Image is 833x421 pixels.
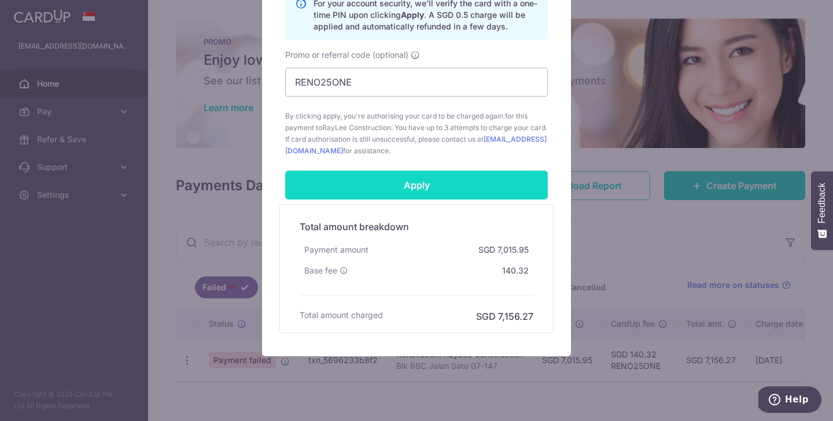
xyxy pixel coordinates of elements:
div: 140.32 [497,260,533,281]
div: SGD 7,015.95 [474,239,533,260]
h5: Total amount breakdown [300,220,533,234]
b: Apply [401,10,424,20]
iframe: Opens a widget where you can find more information [758,386,821,415]
span: By clicking apply, you're authorising your card to be charged again for this payment to . You hav... [285,110,548,157]
button: Feedback - Show survey [811,171,833,250]
h6: Total amount charged [300,309,383,321]
span: Base fee [304,265,337,276]
span: RayLee Construction [322,123,391,132]
span: Promo or referral code (optional) [285,49,408,61]
input: Apply [285,171,548,200]
div: Payment amount [300,239,373,260]
span: Feedback [817,183,827,223]
h6: SGD 7,156.27 [476,309,533,323]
